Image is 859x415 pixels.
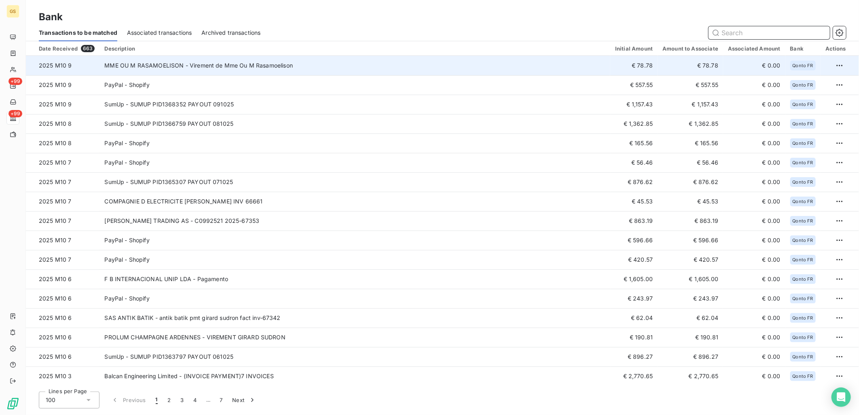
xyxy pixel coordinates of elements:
td: € 165.56 [658,133,723,153]
div: Description [104,45,605,52]
button: 1 [151,392,163,409]
td: € 165.56 [610,133,658,153]
div: Initial Amount [615,45,653,52]
td: SumUp - SUMUP PID1368352 PAYOUT 091025 [99,95,610,114]
td: Balcan Engineering Limited - (INVOICE PAYMENT)7 INVOICES [99,366,610,386]
td: € 0.00 [723,269,785,289]
div: Bank [790,45,816,52]
td: SAS ANTIK BATIK - antik batik pmt girard sudron fact inv-67342 [99,308,610,328]
td: 2025 M10 3 [26,366,99,386]
td: € 896.27 [658,347,723,366]
td: PayPal - Shopify [99,75,610,95]
td: 2025 M10 8 [26,133,99,153]
td: € 62.04 [610,308,658,328]
span: +99 [8,110,22,117]
td: € 2,770.65 [610,366,658,386]
td: SumUp - SUMUP PID1365307 PAYOUT 071025 [99,172,610,192]
td: PROLUM CHAMPAGNE ARDENNES - VIREMENT GIRARD SUDRON [99,328,610,347]
td: 2025 M10 9 [26,75,99,95]
span: Associated transactions [127,29,192,37]
td: € 557.55 [658,75,723,95]
td: € 896.27 [610,347,658,366]
span: Qonto FR [793,218,813,223]
span: Qonto FR [793,277,813,282]
div: Open Intercom Messenger [831,387,851,407]
td: € 1,157.43 [658,95,723,114]
td: € 62.04 [658,308,723,328]
button: Previous [106,392,151,409]
div: Amount to Associate [662,45,718,52]
span: Qonto FR [793,141,813,146]
td: MME OU M RASAMOELISON - Virement de Mme Ou M Rasamoelison [99,56,610,75]
span: Qonto FR [793,121,813,126]
td: F B INTERNACIONAL UNIP LDA - Pagamento [99,269,610,289]
td: € 0.00 [723,172,785,192]
span: Qonto FR [793,374,813,379]
td: € 596.66 [610,231,658,250]
td: € 190.81 [610,328,658,347]
h3: Bank [39,10,63,24]
div: Actions [825,45,846,52]
td: 2025 M10 9 [26,95,99,114]
span: Qonto FR [793,354,813,359]
span: Qonto FR [793,180,813,184]
td: PayPal - Shopify [99,250,610,269]
td: PayPal - Shopify [99,231,610,250]
td: 2025 M10 9 [26,56,99,75]
img: Logo LeanPay [6,397,19,410]
span: Transactions to be matched [39,29,117,37]
td: € 0.00 [723,133,785,153]
span: Qonto FR [793,257,813,262]
button: 7 [215,392,227,409]
td: 2025 M10 6 [26,328,99,347]
td: € 1,157.43 [610,95,658,114]
span: … [202,394,215,407]
span: Qonto FR [793,102,813,107]
td: € 0.00 [723,308,785,328]
td: 2025 M10 7 [26,192,99,211]
td: € 863.19 [610,211,658,231]
input: Search [709,26,830,39]
td: € 190.81 [658,328,723,347]
td: € 557.55 [610,75,658,95]
td: € 78.78 [610,56,658,75]
td: € 45.53 [658,192,723,211]
div: Associated Amount [728,45,781,52]
span: Qonto FR [793,315,813,320]
td: € 243.97 [658,289,723,308]
span: Qonto FR [793,335,813,340]
td: € 596.66 [658,231,723,250]
button: Next [227,392,261,409]
td: € 1,605.00 [610,269,658,289]
button: 3 [176,392,188,409]
button: 4 [189,392,202,409]
div: GS [6,5,19,18]
td: € 0.00 [723,75,785,95]
td: € 0.00 [723,328,785,347]
td: € 0.00 [723,250,785,269]
td: 2025 M10 7 [26,250,99,269]
span: Qonto FR [793,238,813,243]
span: Qonto FR [793,199,813,204]
td: € 56.46 [610,153,658,172]
td: € 1,362.85 [610,114,658,133]
td: € 243.97 [610,289,658,308]
td: € 56.46 [658,153,723,172]
td: PayPal - Shopify [99,153,610,172]
td: 2025 M10 7 [26,211,99,231]
td: € 0.00 [723,347,785,366]
td: SumUp - SUMUP PID1363797 PAYOUT 061025 [99,347,610,366]
td: € 0.00 [723,114,785,133]
button: 2 [163,392,176,409]
td: PayPal - Shopify [99,133,610,153]
td: 2025 M10 7 [26,231,99,250]
td: € 78.78 [658,56,723,75]
td: € 0.00 [723,211,785,231]
span: 1 [156,396,158,404]
span: 100 [46,396,55,404]
td: € 0.00 [723,231,785,250]
td: € 1,605.00 [658,269,723,289]
td: 2025 M10 6 [26,308,99,328]
td: € 0.00 [723,192,785,211]
div: Date Received [39,45,95,52]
